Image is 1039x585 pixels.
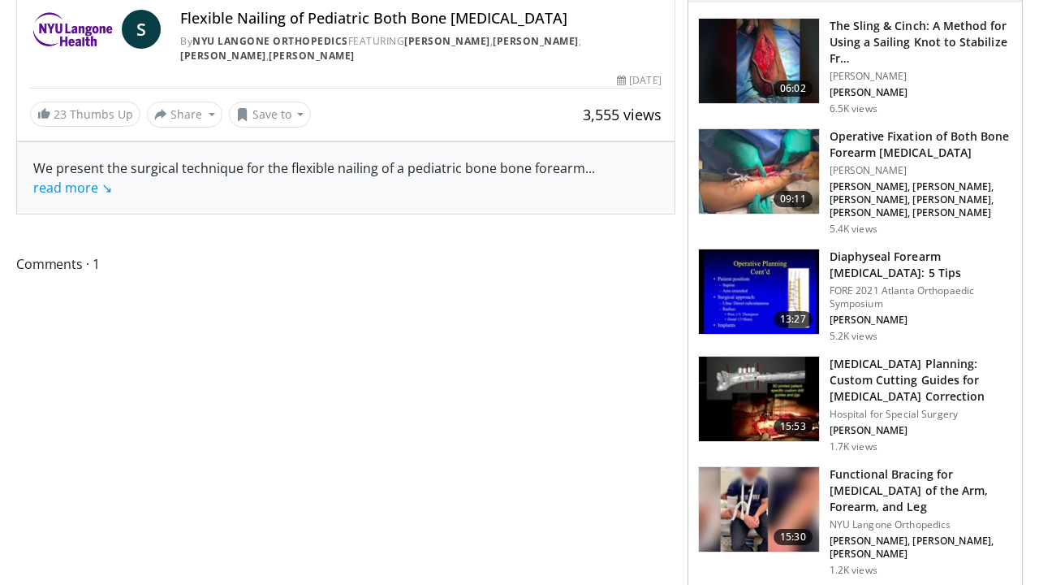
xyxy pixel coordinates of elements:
a: 06:02 The Sling & Cinch: A Method for Using a Sailing Knot to Stabilize Fr… [PERSON_NAME] [PERSON... [698,18,1012,115]
p: 1.7K views [830,440,877,453]
span: Comments 1 [16,253,675,275]
h3: The Sling & Cinch: A Method for Using a Sailing Knot to Stabilize Fr… [830,18,1012,67]
img: 7469cecb-783c-4225-a461-0115b718ad32.150x105_q85_crop-smart_upscale.jpg [699,19,819,103]
img: 7d404c1d-e45c-4eef-a528-7844dcf56ac7.150x105_q85_crop-smart_upscale.jpg [699,129,819,214]
p: Hospital for Special Surgery [830,408,1012,421]
h4: Flexible Nailing of Pediatric Both Bone [MEDICAL_DATA] [180,10,661,28]
h3: Functional Bracing for [MEDICAL_DATA] of the Arm, Forearm, and Leg [830,466,1012,515]
p: [PERSON_NAME] [830,86,1012,99]
p: [PERSON_NAME] [830,314,1012,327]
img: 36443e81-e474-4d66-a058-b6043e64fb14.jpg.150x105_q85_crop-smart_upscale.jpg [699,467,819,552]
span: 15:53 [774,418,813,435]
p: FORE 2021 Atlanta Orthopaedic Symposium [830,284,1012,310]
a: 13:27 Diaphyseal Forearm [MEDICAL_DATA]: 5 Tips FORE 2021 Atlanta Orthopaedic Symposium [PERSON_N... [698,249,1012,343]
h3: Operative Fixation of Both Bone Forearm [MEDICAL_DATA] [830,128,1012,161]
a: NYU Langone Orthopedics [192,34,348,48]
p: [PERSON_NAME] [830,70,1012,83]
span: 3,555 views [583,105,662,124]
a: [PERSON_NAME] [404,34,490,48]
span: 15:30 [774,529,813,545]
p: [PERSON_NAME] [830,424,1012,437]
span: 23 [54,106,67,122]
button: Share [147,102,222,128]
a: [PERSON_NAME] [493,34,579,48]
p: 5.4K views [830,223,877,236]
div: By FEATURING , , , [180,34,661,63]
a: 15:30 Functional Bracing for [MEDICAL_DATA] of the Arm, Forearm, and Leg NYU Langone Orthopedics ... [698,466,1012,577]
p: 5.2K views [830,330,877,343]
span: ... [33,159,595,197]
a: [PERSON_NAME] [269,49,355,63]
img: 181f810e-e302-4326-8cf4-6288db1a84a7.150x105_q85_crop-smart_upscale.jpg [699,249,819,334]
span: 09:11 [774,191,813,207]
div: [DATE] [617,73,661,88]
img: ef1ff9dc-8cab-41d4-8071-6836865bb527.150x105_q85_crop-smart_upscale.jpg [699,357,819,441]
h3: [MEDICAL_DATA] Planning: Custom Cutting Guides for [MEDICAL_DATA] Correction [830,356,1012,405]
a: 15:53 [MEDICAL_DATA] Planning: Custom Cutting Guides for [MEDICAL_DATA] Correction Hospital for S... [698,356,1012,453]
a: 23 Thumbs Up [30,102,140,127]
p: [PERSON_NAME] [830,164,1012,177]
p: 1.2K views [830,564,877,577]
h3: Diaphyseal Forearm [MEDICAL_DATA]: 5 Tips [830,249,1012,281]
a: [PERSON_NAME] [180,49,266,63]
img: NYU Langone Orthopedics [30,10,115,49]
span: 13:27 [774,311,813,327]
a: read more ↘ [33,179,112,197]
p: [PERSON_NAME], [PERSON_NAME], [PERSON_NAME], [PERSON_NAME], [PERSON_NAME], [PERSON_NAME] [830,180,1012,219]
div: We present the surgical technique for the flexible nailing of a pediatric bone bone forearm [33,158,658,197]
a: 09:11 Operative Fixation of Both Bone Forearm [MEDICAL_DATA] [PERSON_NAME] [PERSON_NAME], [PERSON... [698,128,1012,236]
p: [PERSON_NAME], [PERSON_NAME], [PERSON_NAME] [830,535,1012,561]
span: 06:02 [774,80,813,97]
button: Save to [229,102,312,128]
a: S [122,10,161,49]
p: 6.5K views [830,102,877,115]
p: NYU Langone Orthopedics [830,518,1012,531]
